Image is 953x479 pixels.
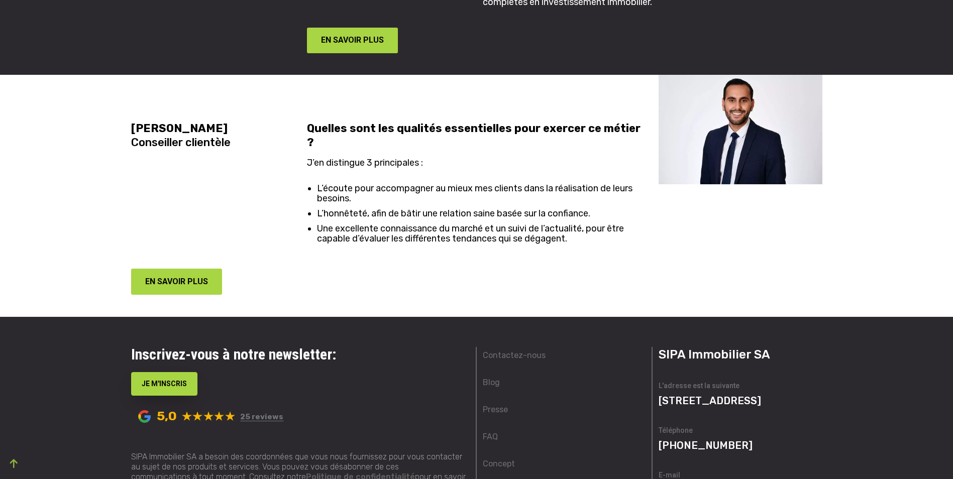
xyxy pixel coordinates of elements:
[483,404,508,416] a: Presse
[659,471,680,479] span: E-mail
[131,122,295,150] h5: Conseiller clientèle
[131,347,470,362] h3: Inscrivez-vous à notre newsletter:
[317,208,647,218] li: L’honnêteté, afin de bâtir une relation saine basée sur la confiance.
[307,157,647,168] p: J’en distingue 3 principales :
[307,28,398,54] button: EN SAVOIR PLUS
[138,410,151,423] span: Powered by Google
[131,122,228,135] strong: [PERSON_NAME]
[317,223,647,244] li: Une excellente connaissance du marché et un suivi de l’actualité, pour être capable d’évaluer les...
[772,326,953,479] iframe: Chat Widget
[483,377,500,389] a: Blog
[131,269,223,295] button: EN SAVOIR PLUS
[772,326,953,479] div: Chat-Widget
[659,395,822,407] p: [STREET_ADDRESS]
[131,452,470,472] p: SIPA Immobilier SA a besoin des coordonnées que vous nous fournissez pour vous contacter au sujet...
[307,122,641,149] strong: Quelles sont les qualités essentielles pour exercer ce métier ?
[659,426,693,434] span: Téléphone
[659,382,739,390] span: L'adresse est la suivante
[483,458,515,470] a: Concept
[483,349,546,362] a: Contactez-nous
[157,408,177,423] span: 5,0
[659,347,822,362] h3: SIPA Immobilier SA
[659,439,753,451] a: [PHONE_NUMBER]
[483,431,498,443] a: FAQ
[659,75,822,184] img: Team
[131,372,197,396] button: JE M'INSCRIS
[240,412,283,421] a: 25 reviews
[317,183,647,203] li: L’écoute pour accompagner au mieux mes clients dans la réalisation de leurs besoins.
